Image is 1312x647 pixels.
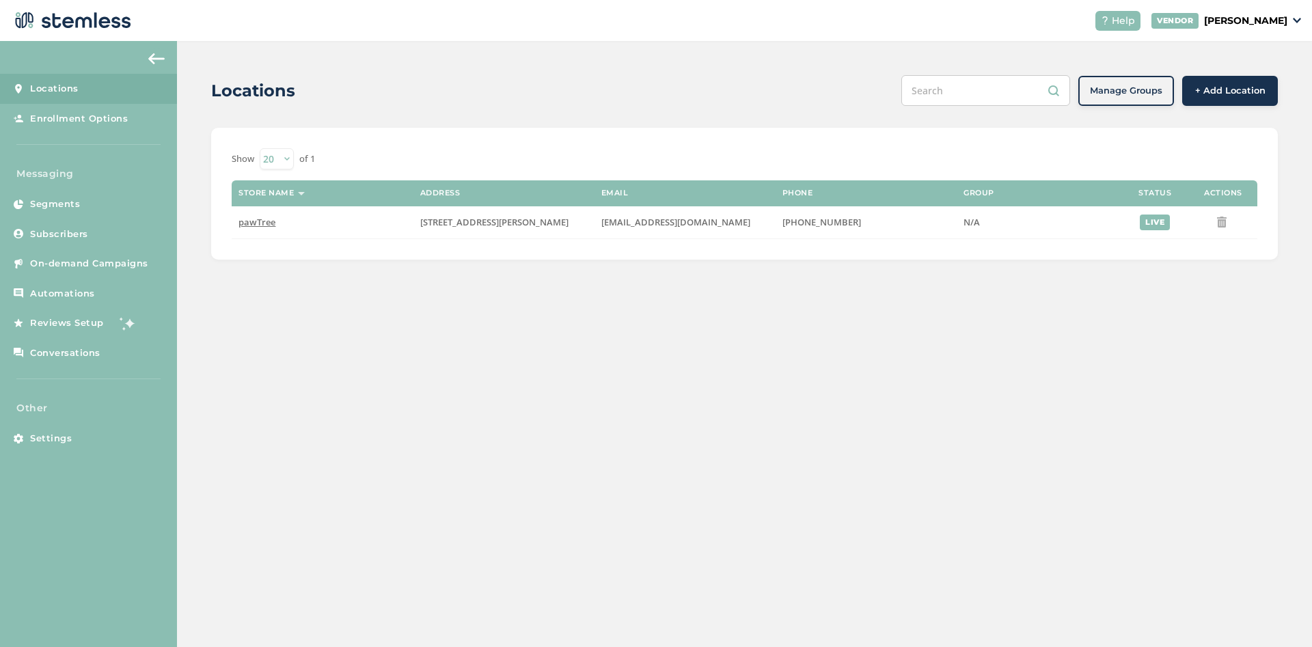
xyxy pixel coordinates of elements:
div: VENDOR [1151,13,1199,29]
button: Manage Groups [1078,76,1174,106]
label: Email [601,189,629,197]
label: (855) 940-5234 [782,217,950,228]
button: + Add Location [1182,76,1278,106]
label: N/A [963,217,1114,228]
label: Phone [782,189,813,197]
span: [PHONE_NUMBER] [782,216,861,228]
span: Manage Groups [1090,84,1162,98]
img: icon_down-arrow-small-66adaf34.svg [1293,18,1301,23]
label: Status [1138,189,1171,197]
span: Help [1112,14,1135,28]
iframe: Chat Widget [1244,581,1312,647]
img: icon-arrow-back-accent-c549486e.svg [148,53,165,64]
p: [PERSON_NAME] [1204,14,1287,28]
div: live [1140,215,1170,230]
label: pawTree [238,217,406,228]
span: Conversations [30,346,100,360]
span: [EMAIL_ADDRESS][DOMAIN_NAME] [601,216,750,228]
img: logo-dark-0685b13c.svg [11,7,131,34]
input: Search [901,75,1070,106]
span: Reviews Setup [30,316,104,330]
img: glitter-stars-b7820f95.gif [114,309,141,337]
th: Actions [1189,180,1257,206]
span: Subscribers [30,228,88,241]
span: Settings [30,432,72,445]
label: 940 South Kimball Avenue [420,217,588,228]
label: Support@pawtree.com [601,217,769,228]
span: Locations [30,82,79,96]
label: Group [963,189,994,197]
label: Address [420,189,461,197]
span: pawTree [238,216,275,228]
span: [STREET_ADDRESS][PERSON_NAME] [420,216,569,228]
span: Segments [30,197,80,211]
label: Store name [238,189,294,197]
span: On-demand Campaigns [30,257,148,271]
label: of 1 [299,152,315,166]
h2: Locations [211,79,295,103]
span: + Add Location [1195,84,1266,98]
span: Automations [30,287,95,301]
img: icon-sort-1e1d7615.svg [298,192,305,195]
span: Enrollment Options [30,112,128,126]
img: icon-help-white-03924b79.svg [1101,16,1109,25]
label: Show [232,152,254,166]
